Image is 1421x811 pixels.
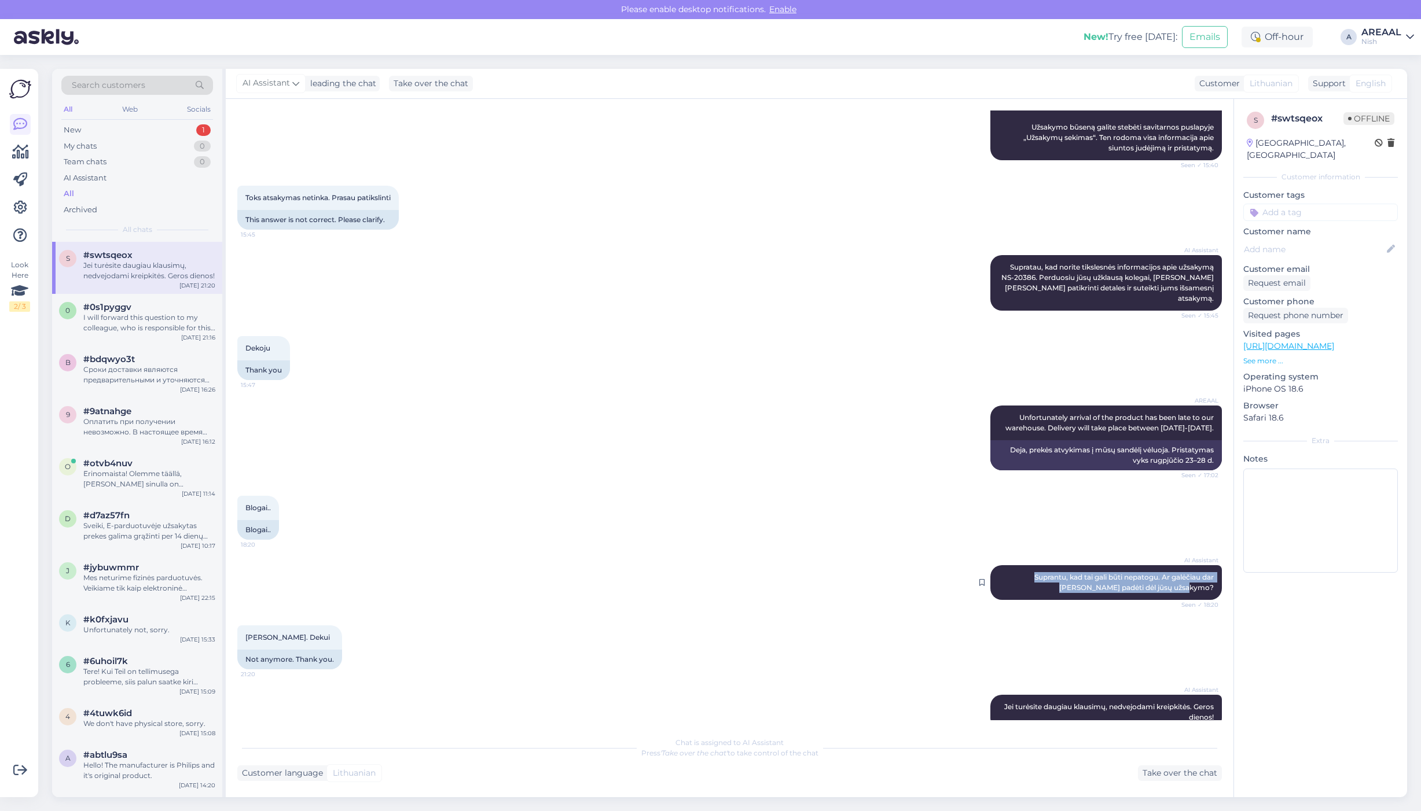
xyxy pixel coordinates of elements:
[1243,383,1398,395] p: iPhone OS 18.6
[1244,243,1385,256] input: Add name
[245,344,270,352] span: Dekoju
[1175,311,1218,320] span: Seen ✓ 15:45
[65,514,71,523] span: d
[194,156,211,168] div: 0
[64,188,74,200] div: All
[83,364,215,385] div: Сроки доставки являются предварительными и уточняются после оформления заказа и оплаты. Информаци...
[1242,27,1313,47] div: Off-hour
[1005,413,1216,432] span: Unfortunately arrival of the product has been late to our warehouse. Delivery will take place bet...
[1243,341,1334,351] a: [URL][DOMAIN_NAME]
[83,760,215,781] div: Hello! The manufacturer is Philips and it's original product.
[241,381,284,389] span: 15:47
[1343,112,1394,125] span: Offline
[1243,172,1398,182] div: Customer information
[1084,31,1108,42] b: New!
[1023,102,1216,152] span: Sveiki! Užsakymo būseną galite stebėti savitarnos puslapyje „Užsakymų sekimas“. Ten rodoma visa i...
[83,416,215,437] div: Оплатить при получении невозможно. В настоящее время можно оплатить через банковскую ссылку, дебе...
[181,541,215,550] div: [DATE] 10:17
[1243,453,1398,465] p: Notes
[1175,396,1218,405] span: AREAAL
[66,566,69,575] span: j
[179,687,215,696] div: [DATE] 15:09
[64,172,107,184] div: AI Assistant
[123,224,152,235] span: All chats
[65,754,71,762] span: a
[237,360,290,380] div: Thank you
[1195,78,1240,90] div: Customer
[65,306,70,315] span: 0
[61,102,75,117] div: All
[1243,226,1398,238] p: Customer name
[83,250,133,260] span: #swtsqeox
[1243,436,1398,446] div: Extra
[83,458,133,469] span: #otvb4nuv
[64,204,97,216] div: Archived
[1175,556,1218,565] span: AI Assistant
[83,406,131,416] span: #9atnahge
[83,562,139,573] span: #jybuwmmr
[120,102,140,117] div: Web
[65,462,71,471] span: o
[1243,356,1398,366] p: See more ...
[180,385,215,394] div: [DATE] 16:26
[1243,371,1398,383] p: Operating system
[1243,400,1398,412] p: Browser
[1341,29,1357,45] div: A
[1004,702,1216,721] span: Jei turėsite daugiau klausimų, nedvejodami kreipkitės. Geros dienos!
[65,618,71,627] span: k
[64,124,81,136] div: New
[245,503,271,512] span: Blogai..
[83,625,215,635] div: Unfortunately not, sorry.
[83,302,131,312] span: #0s1pyggv
[83,750,127,760] span: #abtlu9sa
[241,670,284,679] span: 21:20
[9,78,31,100] img: Askly Logo
[66,254,70,263] span: s
[1182,26,1228,48] button: Emails
[306,78,376,90] div: leading the chat
[1356,78,1386,90] span: English
[66,410,70,419] span: 9
[1001,263,1216,303] span: Supratau, kad norite tikslesnės informacijos apie užsakymą NS-20386. Perduosiu jūsų užklausą kole...
[83,510,130,521] span: #d7az57fn
[194,141,211,152] div: 0
[237,767,323,779] div: Customer language
[83,656,128,666] span: #6uhoil7k
[1243,275,1310,291] div: Request email
[1243,189,1398,201] p: Customer tags
[237,210,399,230] div: This answer is not correct. Please clarify.
[83,614,128,625] span: #k0fxjavu
[1138,765,1222,781] div: Take over the chat
[1243,412,1398,424] p: Safari 18.6
[990,440,1222,470] div: Deja, prekės atvykimas į mūsų sandėlį vėluoja. Pristatymas vyks rugpjūčio 23–28 d.
[1084,30,1177,44] div: Try free [DATE]:
[1243,328,1398,340] p: Visited pages
[1175,161,1218,169] span: Seen ✓ 15:40
[245,633,330,642] span: [PERSON_NAME]. Dekui
[237,520,279,540] div: Blogai..
[1243,204,1398,221] input: Add a tag
[1243,263,1398,275] p: Customer email
[1250,78,1293,90] span: Lithuanian
[83,312,215,333] div: I will forward this question to my colleague, who is responsible for this. The reply will be here...
[1175,685,1218,694] span: AI Assistant
[72,79,145,91] span: Search customers
[245,193,391,202] span: Toks atsakymas netinka. Prasau patikslinti
[675,738,784,747] span: Chat is assigned to AI Assistant
[1361,28,1401,37] div: AREAAL
[64,156,107,168] div: Team chats
[333,767,376,779] span: Lithuanian
[1361,28,1414,46] a: AREAALNish
[64,141,97,152] div: My chats
[180,635,215,644] div: [DATE] 15:33
[179,781,215,790] div: [DATE] 14:20
[1254,116,1258,124] span: s
[65,712,70,721] span: 4
[241,230,284,239] span: 15:45
[180,593,215,602] div: [DATE] 22:15
[1308,78,1346,90] div: Support
[83,666,215,687] div: Tere! Kui Teil on tellimusega probleeme, siis palun saatke kiri [EMAIL_ADDRESS][DOMAIN_NAME]
[83,354,135,364] span: #bdqwyo3t
[1247,137,1375,161] div: [GEOGRAPHIC_DATA], [GEOGRAPHIC_DATA]
[237,650,342,669] div: Not anymore. Thank you.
